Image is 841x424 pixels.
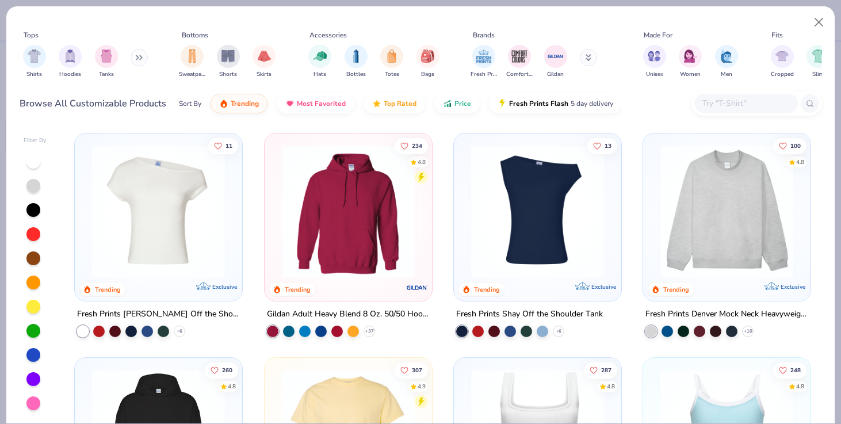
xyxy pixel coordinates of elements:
button: Like [587,137,617,154]
div: Fresh Prints Shay Off the Shoulder Tank [456,307,603,322]
span: Unisex [646,70,663,79]
button: filter button [416,45,439,79]
img: Sweatpants Image [186,49,198,63]
span: Sweatpants [179,70,205,79]
img: Tanks Image [100,49,113,63]
span: Shorts [219,70,237,79]
button: filter button [308,45,331,79]
img: Men Image [720,49,733,63]
button: filter button [544,45,567,79]
div: Fresh Prints [PERSON_NAME] Off the Shoulder Top [77,307,240,322]
div: Tops [24,30,39,40]
span: 13 [605,143,611,148]
button: Like [773,362,806,379]
div: filter for Tanks [95,45,118,79]
button: Trending [211,94,267,113]
div: filter for Cropped [771,45,794,79]
span: + 37 [365,328,373,335]
button: filter button [253,45,276,79]
img: trending.gif [219,99,228,108]
img: Shirts Image [28,49,41,63]
img: Hats Image [314,49,327,63]
span: Bags [421,70,434,79]
div: filter for Shirts [23,45,46,79]
span: Comfort Colors [506,70,533,79]
img: Hoodies Image [64,49,77,63]
button: Like [773,137,806,154]
button: filter button [23,45,46,79]
button: filter button [715,45,738,79]
img: Comfort Colors Image [511,48,528,65]
span: Exclusive [591,283,616,291]
button: filter button [679,45,702,79]
div: Sort By [179,98,201,109]
span: Fresh Prints [471,70,497,79]
span: + 6 [177,328,182,335]
input: Try "T-Shirt" [701,97,790,110]
span: Bottles [346,70,366,79]
img: a1c94bf0-cbc2-4c5c-96ec-cab3b8502a7f [86,145,231,278]
div: filter for Hats [308,45,331,79]
button: Price [434,94,480,113]
span: + 10 [744,328,752,335]
span: Price [454,99,471,108]
button: Like [394,362,427,379]
img: Bags Image [421,49,434,63]
span: Most Favorited [297,99,346,108]
button: Most Favorited [277,94,354,113]
span: Hats [314,70,326,79]
img: 01756b78-01f6-4cc6-8d8a-3c30c1a0c8ac [276,145,420,278]
div: Filter By [24,136,47,145]
span: Men [721,70,732,79]
div: 4.8 [796,158,804,166]
img: f5d85501-0dbb-4ee4-b115-c08fa3845d83 [655,145,799,278]
span: Women [680,70,701,79]
div: Accessories [309,30,347,40]
button: Fresh Prints Flash5 day delivery [489,94,622,113]
img: TopRated.gif [372,99,381,108]
div: Made For [644,30,672,40]
img: Gildan logo [406,276,429,299]
div: 4.8 [417,158,425,166]
div: filter for Comfort Colors [506,45,533,79]
div: 4.8 [228,383,236,391]
button: Like [394,137,427,154]
span: Cropped [771,70,794,79]
div: filter for Sweatpants [179,45,205,79]
button: filter button [345,45,368,79]
div: filter for Women [679,45,702,79]
img: Slim Image [812,49,824,63]
img: Shorts Image [221,49,235,63]
span: Slim [812,70,824,79]
span: 260 [222,368,232,373]
button: Top Rated [364,94,425,113]
img: Totes Image [385,49,398,63]
img: Gildan Image [547,48,564,65]
button: Like [205,362,238,379]
div: filter for Shorts [217,45,240,79]
div: filter for Slim [806,45,829,79]
span: Gildan [547,70,564,79]
div: filter for Fresh Prints [471,45,497,79]
img: a164e800-7022-4571-a324-30c76f641635 [420,145,565,278]
button: Like [584,362,617,379]
img: af1e0f41-62ea-4e8f-9b2b-c8bb59fc549d [610,145,754,278]
div: filter for Totes [380,45,403,79]
img: Fresh Prints Image [475,48,492,65]
div: Fresh Prints Denver Mock Neck Heavyweight Sweatshirt [645,307,808,322]
span: Hoodies [59,70,81,79]
span: Fresh Prints Flash [509,99,568,108]
div: 4.8 [607,383,615,391]
div: filter for Hoodies [59,45,82,79]
span: 11 [225,143,232,148]
span: 100 [790,143,801,148]
span: 307 [411,368,422,373]
div: Fits [771,30,783,40]
div: 4.9 [417,383,425,391]
div: filter for Bags [416,45,439,79]
button: filter button [771,45,794,79]
img: Bottles Image [350,49,362,63]
button: filter button [506,45,533,79]
img: most_fav.gif [285,99,295,108]
img: Cropped Image [775,49,789,63]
